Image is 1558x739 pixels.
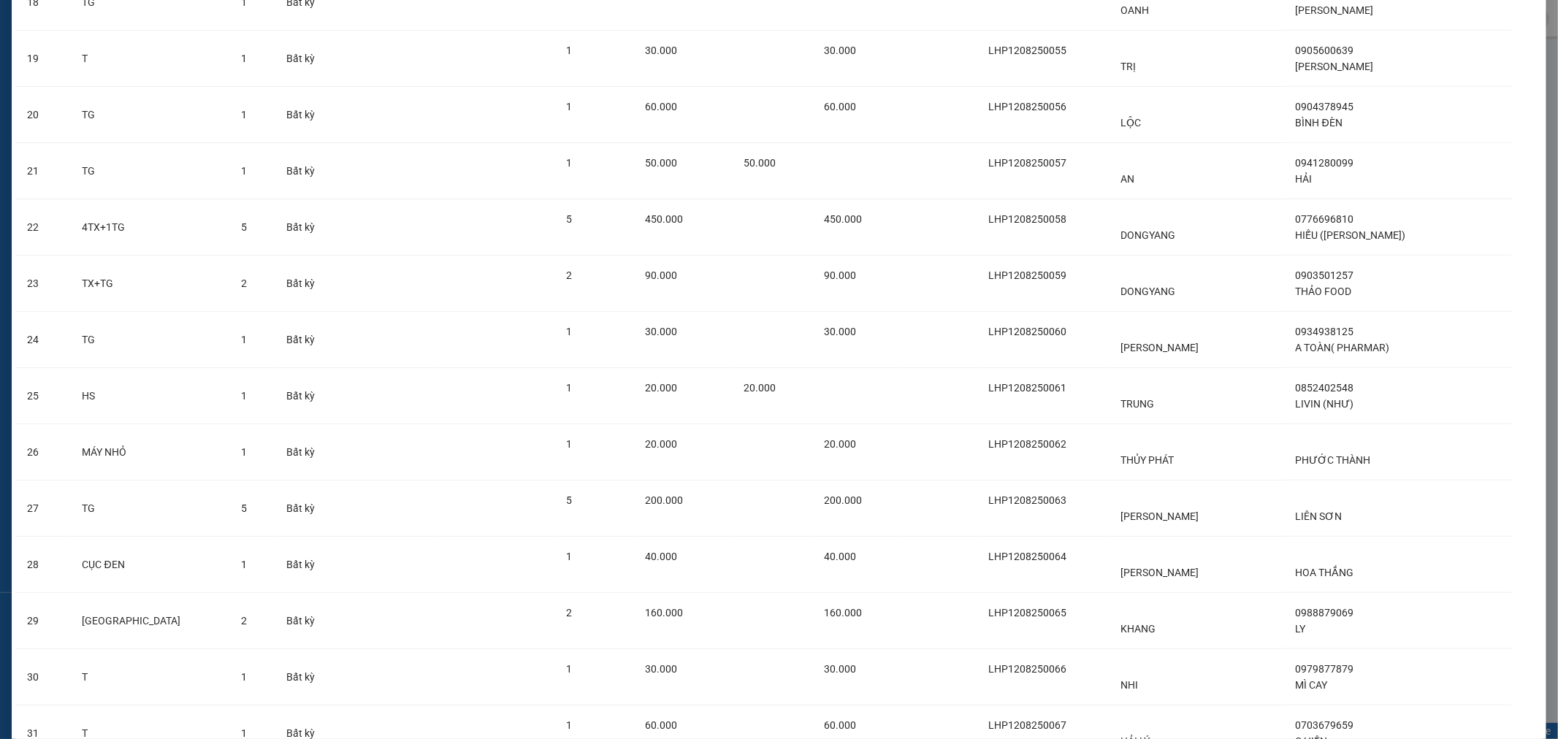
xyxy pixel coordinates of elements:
[645,438,677,450] span: 20.000
[71,143,229,199] td: TG
[71,256,229,312] td: TX+TG
[566,382,572,394] span: 1
[275,87,342,143] td: Bất kỳ
[275,143,342,199] td: Bất kỳ
[275,199,342,256] td: Bất kỳ
[71,537,229,593] td: CỤC ĐEN
[15,593,71,649] td: 29
[566,438,572,450] span: 1
[988,213,1066,225] span: LHP1208250058
[824,663,856,675] span: 30.000
[988,719,1066,731] span: LHP1208250067
[566,326,572,337] span: 1
[645,551,677,562] span: 40.000
[15,424,71,480] td: 26
[1120,117,1141,129] span: LỘC
[1120,61,1136,72] span: TRỊ
[744,157,776,169] span: 50.000
[1296,45,1354,56] span: 0905600639
[1296,607,1354,619] span: 0988879069
[1120,342,1199,353] span: [PERSON_NAME]
[645,157,677,169] span: 50.000
[744,382,776,394] span: 20.000
[1296,382,1354,394] span: 0852402548
[566,551,572,562] span: 1
[71,31,229,87] td: T
[71,480,229,537] td: TG
[566,101,572,112] span: 1
[1296,719,1354,731] span: 0703679659
[566,494,572,506] span: 5
[988,494,1066,506] span: LHP1208250063
[988,157,1066,169] span: LHP1208250057
[275,537,342,593] td: Bất kỳ
[1120,567,1199,578] span: [PERSON_NAME]
[1120,286,1175,297] span: DONGYANG
[241,277,247,289] span: 2
[1296,663,1354,675] span: 0979877879
[645,382,677,394] span: 20.000
[1296,117,1343,129] span: BÌNH ĐÈN
[824,607,862,619] span: 160.000
[15,87,71,143] td: 20
[275,424,342,480] td: Bất kỳ
[824,494,862,506] span: 200.000
[824,101,856,112] span: 60.000
[1120,510,1199,522] span: [PERSON_NAME]
[241,334,247,345] span: 1
[645,45,677,56] span: 30.000
[645,101,677,112] span: 60.000
[15,312,71,368] td: 24
[824,551,856,562] span: 40.000
[988,607,1066,619] span: LHP1208250065
[71,87,229,143] td: TG
[71,424,229,480] td: MÁY NHỎ
[241,165,247,177] span: 1
[824,438,856,450] span: 20.000
[1296,4,1374,16] span: [PERSON_NAME]
[1120,398,1154,410] span: TRUNG
[645,494,683,506] span: 200.000
[988,101,1066,112] span: LHP1208250056
[275,31,342,87] td: Bất kỳ
[15,256,71,312] td: 23
[241,559,247,570] span: 1
[566,719,572,731] span: 1
[988,663,1066,675] span: LHP1208250066
[1296,269,1354,281] span: 0903501257
[275,312,342,368] td: Bất kỳ
[824,213,862,225] span: 450.000
[1120,4,1149,16] span: OANH
[1296,101,1354,112] span: 0904378945
[241,390,247,402] span: 1
[15,480,71,537] td: 27
[71,593,229,649] td: [GEOGRAPHIC_DATA]
[645,607,683,619] span: 160.000
[645,719,677,731] span: 60.000
[988,326,1066,337] span: LHP1208250060
[15,537,71,593] td: 28
[566,269,572,281] span: 2
[241,502,247,514] span: 5
[645,663,677,675] span: 30.000
[241,109,247,120] span: 1
[1120,679,1138,691] span: NHI
[1296,326,1354,337] span: 0934938125
[71,199,229,256] td: 4TX+1TG
[1296,454,1371,466] span: PHƯỚC THÀNH
[241,221,247,233] span: 5
[1296,173,1313,185] span: HẢI
[1296,398,1354,410] span: LIVIN (NHƯ)
[71,312,229,368] td: TG
[824,269,856,281] span: 90.000
[275,593,342,649] td: Bất kỳ
[241,53,247,64] span: 1
[1296,342,1390,353] span: A TOÀN( PHARMAR)
[1296,623,1306,635] span: LY
[15,199,71,256] td: 22
[1296,510,1343,522] span: LIÊN SƠN
[275,368,342,424] td: Bất kỳ
[241,727,247,739] span: 1
[988,45,1066,56] span: LHP1208250055
[15,143,71,199] td: 21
